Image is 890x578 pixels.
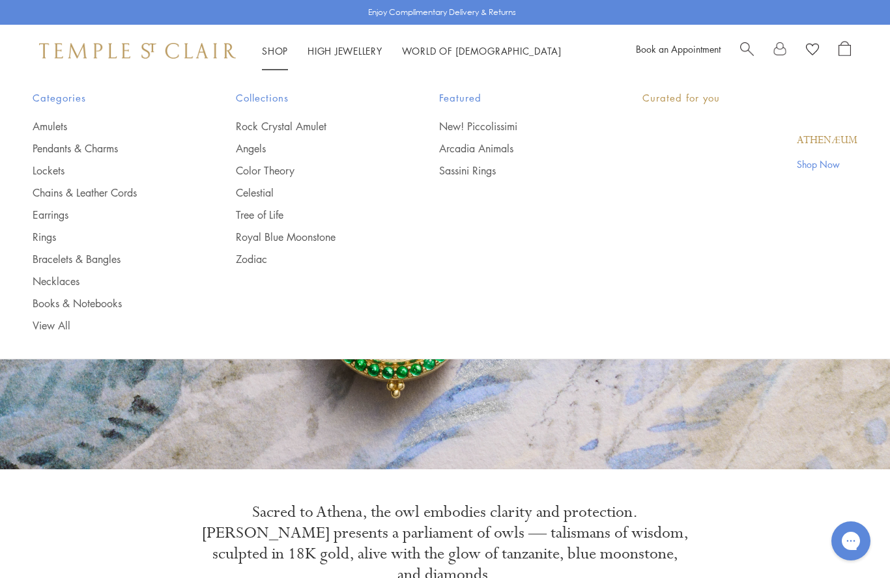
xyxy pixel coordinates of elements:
[402,44,562,57] a: World of [DEMOGRAPHIC_DATA]World of [DEMOGRAPHIC_DATA]
[368,6,516,19] p: Enjoy Complimentary Delivery & Returns
[33,90,184,106] span: Categories
[33,208,184,222] a: Earrings
[797,133,857,148] a: Athenæum
[33,296,184,310] a: Books & Notebooks
[236,163,387,178] a: Color Theory
[236,230,387,244] a: Royal Blue Moonstone
[806,41,819,61] a: View Wishlist
[236,208,387,222] a: Tree of Life
[39,43,236,59] img: Temple St. Clair
[236,90,387,106] span: Collections
[236,252,387,266] a: Zodiac
[439,119,590,133] a: New! Piccolissimi
[236,141,387,156] a: Angels
[439,141,590,156] a: Arcadia Animals
[740,41,754,61] a: Search
[236,186,387,200] a: Celestial
[33,186,184,200] a: Chains & Leather Cords
[33,119,184,133] a: Amulets
[33,318,184,333] a: View All
[236,119,387,133] a: Rock Crystal Amulet
[439,163,590,178] a: Sassini Rings
[33,274,184,288] a: Necklaces
[642,90,857,106] p: Curated for you
[33,163,184,178] a: Lockets
[33,141,184,156] a: Pendants & Charms
[308,44,382,57] a: High JewelleryHigh Jewellery
[636,42,721,55] a: Book an Appointment
[839,41,851,61] a: Open Shopping Bag
[33,252,184,266] a: Bracelets & Bangles
[33,230,184,244] a: Rings
[439,90,590,106] span: Featured
[262,44,288,57] a: ShopShop
[262,43,562,59] nav: Main navigation
[825,517,877,565] iframe: Gorgias live chat messenger
[797,157,857,171] a: Shop Now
